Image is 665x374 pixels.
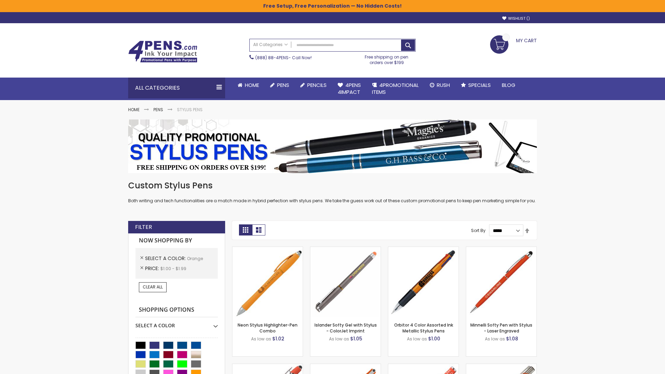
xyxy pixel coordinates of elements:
[466,364,537,369] a: Tres-Chic Softy Brights with Stylus Pen - Laser-Orange
[128,41,197,63] img: 4Pens Custom Pens and Promotional Products
[128,180,537,191] h1: Custom Stylus Pens
[128,119,537,173] img: Stylus Pens
[329,336,349,342] span: As low as
[496,78,521,93] a: Blog
[253,42,288,47] span: All Categories
[250,39,291,51] a: All Categories
[428,335,440,342] span: $1.00
[128,78,225,98] div: All Categories
[255,55,312,61] span: - Call Now!
[388,247,459,252] a: Orbitor 4 Color Assorted Ink Metallic Stylus Pens-Orange
[314,322,377,333] a: Islander Softy Gel with Stylus - ColorJet Imprint
[232,247,303,252] a: Neon Stylus Highlighter-Pen Combo-Orange
[139,282,167,292] a: Clear All
[394,322,453,333] a: Orbitor 4 Color Assorted Ink Metallic Stylus Pens
[160,266,186,271] span: $1.00 - $1.99
[358,52,416,65] div: Free shipping on pen orders over $199
[310,247,381,252] a: Islander Softy Gel with Stylus - ColorJet Imprint-Orange
[238,322,298,333] a: Neon Stylus Highlighter-Pen Combo
[470,322,532,333] a: Minnelli Softy Pen with Stylus - Laser Engraved
[245,81,259,89] span: Home
[187,256,203,261] span: Orange
[424,78,455,93] a: Rush
[128,107,140,113] a: Home
[251,336,271,342] span: As low as
[407,336,427,342] span: As low as
[350,335,362,342] span: $1.05
[239,224,252,235] strong: Grid
[310,364,381,369] a: Avendale Velvet Touch Stylus Gel Pen-Orange
[145,265,160,272] span: Price
[135,233,218,248] strong: Now Shopping by
[388,364,459,369] a: Marin Softy Pen with Stylus - Laser Engraved-Orange
[295,78,332,93] a: Pencils
[135,223,152,231] strong: Filter
[265,78,295,93] a: Pens
[277,81,289,89] span: Pens
[232,78,265,93] a: Home
[502,16,530,21] a: Wishlist
[307,81,327,89] span: Pencils
[232,247,303,317] img: Neon Stylus Highlighter-Pen Combo-Orange
[502,81,515,89] span: Blog
[232,364,303,369] a: 4P-MS8B-Orange
[143,284,163,290] span: Clear All
[145,255,187,262] span: Select A Color
[310,247,381,317] img: Islander Softy Gel with Stylus - ColorJet Imprint-Orange
[153,107,163,113] a: Pens
[372,81,419,96] span: 4PROMOTIONAL ITEMS
[135,317,218,329] div: Select A Color
[506,335,518,342] span: $1.08
[471,228,486,233] label: Sort By
[177,107,203,113] strong: Stylus Pens
[466,247,537,252] a: Minnelli Softy Pen with Stylus - Laser Engraved-Orange
[366,78,424,100] a: 4PROMOTIONALITEMS
[388,247,459,317] img: Orbitor 4 Color Assorted Ink Metallic Stylus Pens-Orange
[135,303,218,318] strong: Shopping Options
[455,78,496,93] a: Specials
[437,81,450,89] span: Rush
[255,55,289,61] a: (888) 88-4PENS
[332,78,366,100] a: 4Pens4impact
[272,335,284,342] span: $1.02
[466,247,537,317] img: Minnelli Softy Pen with Stylus - Laser Engraved-Orange
[128,180,537,204] div: Both writing and tech functionalities are a match made in hybrid perfection with stylus pens. We ...
[485,336,505,342] span: As low as
[338,81,361,96] span: 4Pens 4impact
[468,81,491,89] span: Specials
